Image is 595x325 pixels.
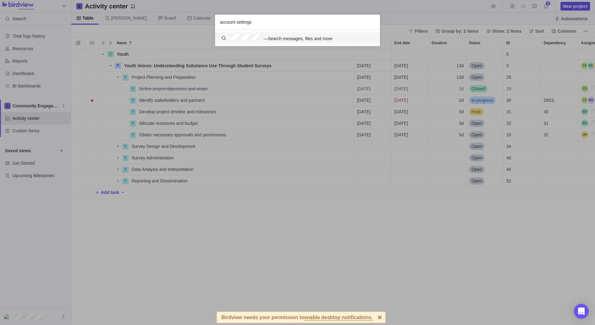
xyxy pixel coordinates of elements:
[215,30,380,46] div: grid
[304,315,372,321] span: enable desktop notifications.
[222,312,373,323] div: Birdview needs your permission to
[220,18,375,26] input: Search by ID or name
[574,304,589,319] div: Open Intercom Messenger
[230,34,332,42] span: account settings — Search messages, files and more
